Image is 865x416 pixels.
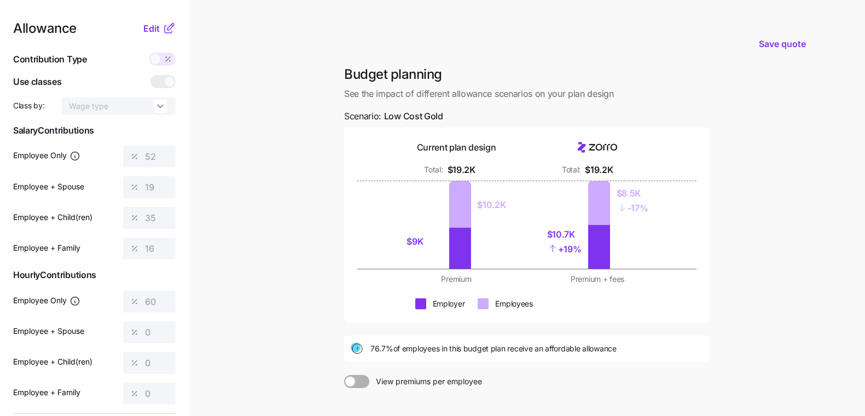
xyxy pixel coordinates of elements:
[617,200,648,215] div: - 17%
[370,343,617,354] span: 76.7% of employees in this budget plan receive an affordable allowance
[13,53,87,66] span: Contribution Type
[13,181,84,193] label: Employee + Spouse
[384,109,443,123] span: Low Cost Gold
[562,164,580,175] div: Total:
[344,66,710,83] h1: Budget planning
[547,228,582,241] div: $10.7K
[13,75,61,89] span: Use classes
[369,375,482,388] span: View premiums per employee
[424,164,443,175] div: Total:
[13,386,80,398] label: Employee + Family
[13,294,80,307] label: Employee Only
[759,37,806,50] span: Save quote
[617,187,648,200] div: $8.5K
[533,274,661,285] div: Premium + fees
[13,22,77,35] span: Allowance
[495,298,532,309] div: Employees
[143,22,160,35] span: Edit
[13,100,44,111] span: Class by:
[13,268,176,282] span: Hourly Contributions
[13,325,84,337] label: Employee + Spouse
[407,235,442,249] div: $9K
[13,124,176,137] span: Salary Contributions
[13,242,80,254] label: Employee + Family
[13,149,80,161] label: Employee Only
[13,356,92,368] label: Employee + Child(ren)
[433,298,465,309] div: Employer
[344,109,443,123] span: Scenario:
[547,241,582,256] div: + 19%
[585,163,613,177] div: $19.2K
[392,274,520,285] div: Premium
[344,87,710,101] span: See the impact of different allowance scenarios on your plan design
[417,141,496,154] div: Current plan design
[477,198,506,212] div: $10.2K
[750,28,815,59] button: Save quote
[13,211,92,223] label: Employee + Child(ren)
[448,163,475,177] div: $19.2K
[143,22,162,35] button: Edit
